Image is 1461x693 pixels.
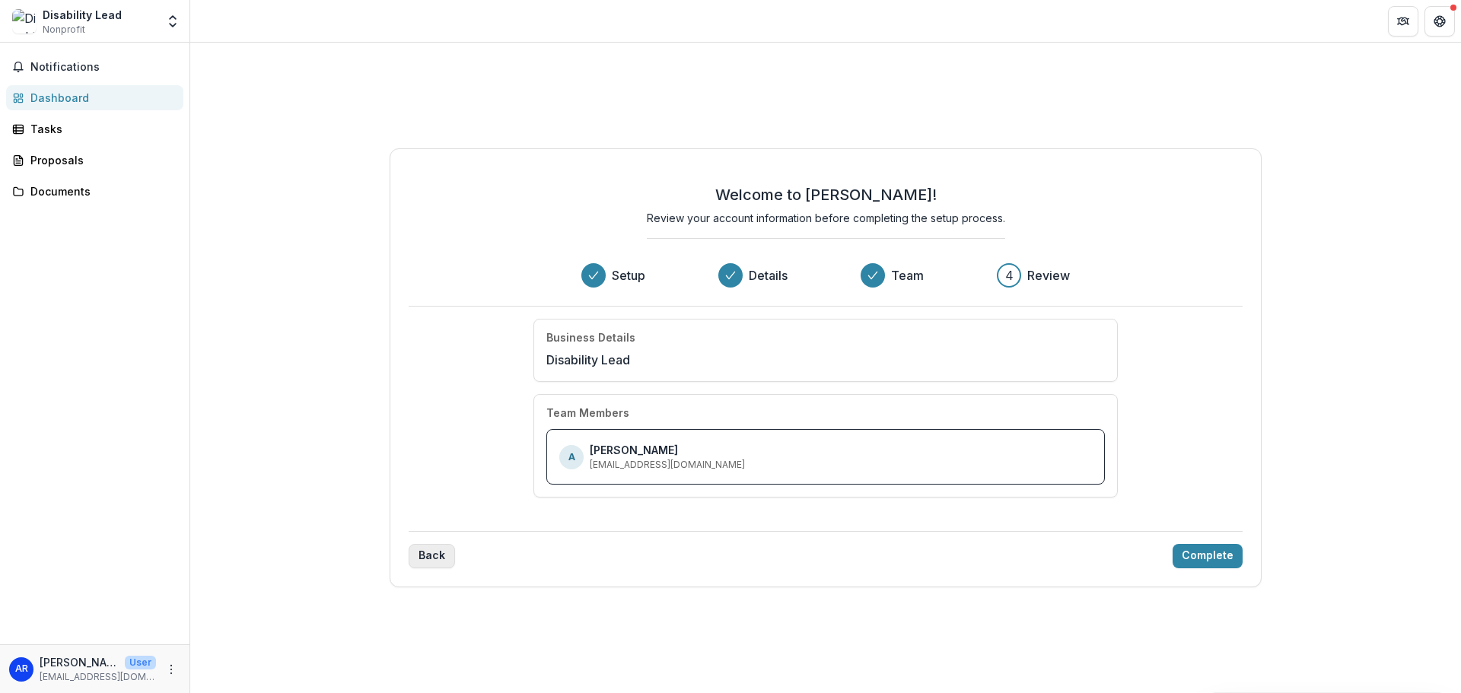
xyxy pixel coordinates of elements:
div: Documents [30,183,171,199]
h4: Business Details [546,332,635,345]
span: Nonprofit [43,23,85,37]
a: Documents [6,179,183,204]
h4: Team Members [546,407,629,420]
button: Partners [1388,6,1418,37]
a: Tasks [6,116,183,141]
button: Notifications [6,55,183,79]
p: User [125,656,156,669]
button: Get Help [1424,6,1455,37]
div: Tasks [30,121,171,137]
p: [EMAIL_ADDRESS][DOMAIN_NAME] [590,458,745,472]
img: Disability Lead [12,9,37,33]
h3: Team [891,266,924,285]
button: Open entity switcher [162,6,183,37]
a: Proposals [6,148,183,173]
h3: Review [1027,266,1070,285]
span: Notifications [30,61,177,74]
div: Dashboard [30,90,171,106]
p: [EMAIL_ADDRESS][DOMAIN_NAME] [40,670,156,684]
button: Complete [1173,544,1243,568]
h3: Setup [612,266,645,285]
p: Disability Lead [546,351,630,369]
div: Proposals [30,152,171,168]
a: Dashboard [6,85,183,110]
h3: Details [749,266,788,285]
div: 4 [1005,266,1014,285]
p: Review your account information before completing the setup process. [647,210,1005,226]
p: [PERSON_NAME] [40,654,119,670]
div: Anne Renna [15,664,28,674]
div: Disability Lead [43,7,122,23]
button: Back [409,544,455,568]
button: More [162,660,180,679]
p: A [568,450,575,464]
h2: Welcome to [PERSON_NAME]! [715,186,937,204]
p: [PERSON_NAME] [590,442,678,458]
div: Progress [581,263,1070,288]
